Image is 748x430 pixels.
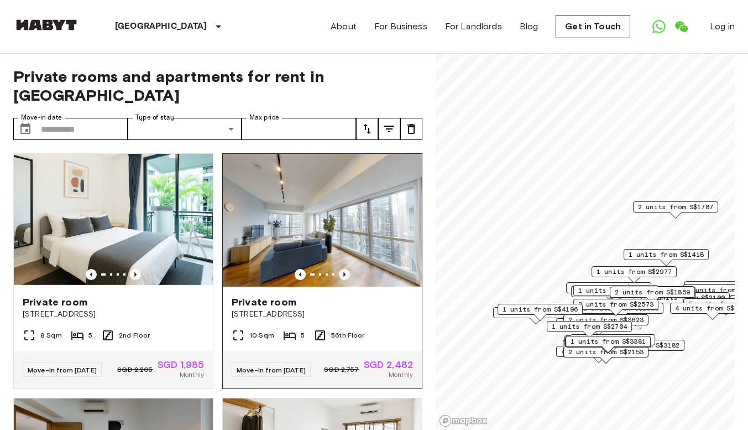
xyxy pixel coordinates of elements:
span: 2 units from S$1787 [638,202,713,212]
div: Map marker [645,292,730,309]
span: Monthly [389,370,413,380]
span: 2 units from S$3623 [568,315,644,325]
span: 8 Sqm [40,330,62,340]
img: Marketing picture of unit SG-01-083-001-005 [14,154,213,287]
div: Map marker [609,286,694,303]
a: Blog [520,20,538,33]
span: 1 units from S$4196 [503,304,578,314]
span: 2 units from S$1859 [615,287,690,297]
a: Mapbox logo [439,415,488,427]
span: SGD 2,482 [364,360,413,370]
div: Map marker [633,201,718,219]
button: Choose date [14,118,36,140]
a: For Landlords [445,20,502,33]
div: Map marker [564,335,650,353]
div: Map marker [498,304,583,321]
span: 3 units from S$1985 [571,283,646,293]
div: Map marker [556,346,641,363]
div: Map marker [566,336,651,353]
div: Map marker [570,334,655,351]
button: Previous image [339,269,350,280]
div: Map marker [563,314,648,331]
span: 1 units from S$3381 [571,336,646,346]
div: Map marker [592,266,677,283]
a: Open WeChat [670,15,692,38]
label: Max price [249,113,279,122]
a: About [331,20,357,33]
div: Map marker [571,286,660,303]
span: 1 units from S$3024 [578,286,653,296]
span: 1 units from S$2704 [552,322,627,331]
div: Map marker [599,340,684,357]
span: 10 Sqm [249,330,274,340]
span: 4 units from S$1680 [561,346,636,356]
span: 1 units from S$4200 [575,335,650,345]
div: Map marker [566,282,651,299]
a: Open WhatsApp [648,15,670,38]
div: Map marker [578,303,663,320]
span: [STREET_ADDRESS] [232,309,413,320]
span: 2nd Floor [119,330,150,340]
span: 1 units from S$1418 [629,250,704,260]
span: SGD 2,757 [324,365,359,375]
a: Marketing picture of unit SG-01-083-001-005Previous imagePrevious imagePrivate room[STREET_ADDRES... [13,153,213,389]
button: tune [400,118,422,140]
div: Map marker [547,321,632,338]
div: Map marker [624,249,709,266]
div: Map marker [565,336,650,354]
span: Private room [232,296,296,309]
span: 5 [301,330,305,340]
a: Log in [710,20,735,33]
a: For Business [374,20,427,33]
span: SGD 2,205 [117,365,153,375]
span: Monthly [180,370,204,380]
span: 5 [88,330,92,340]
span: Move-in from [DATE] [28,366,97,374]
span: Move-in from [DATE] [237,366,306,374]
div: Map marker [610,287,695,304]
p: [GEOGRAPHIC_DATA] [115,20,207,33]
div: Map marker [563,346,648,364]
img: Habyt [13,19,80,30]
div: Map marker [493,307,578,324]
img: Marketing picture of unit SG-01-072-003-04 [223,154,422,287]
span: 3 units from S$2573 [578,299,653,309]
button: Previous image [86,269,97,280]
span: [STREET_ADDRESS] [23,309,204,320]
button: tune [356,118,378,140]
a: Marketing picture of unit SG-01-072-003-04Previous imagePrevious imagePrivate room[STREET_ADDRESS... [222,153,422,389]
span: SGD 1,985 [158,360,204,370]
span: 2 units from S$2100 [650,293,725,303]
div: Map marker [573,285,658,302]
span: Private rooms and apartments for rent in [GEOGRAPHIC_DATA] [13,67,422,105]
button: Previous image [295,269,306,280]
label: Type of stay [135,113,174,122]
button: Previous image [130,269,141,280]
button: tune [378,118,400,140]
span: Private room [23,296,87,309]
div: Map marker [573,299,658,316]
div: Map marker [610,287,695,304]
span: 1 units from S$3182 [604,340,679,350]
span: 56th Floor [331,330,365,340]
div: Map marker [563,340,648,357]
label: Move-in date [21,113,62,122]
a: Get in Touch [556,15,630,38]
span: 1 units from S$2977 [597,267,672,277]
